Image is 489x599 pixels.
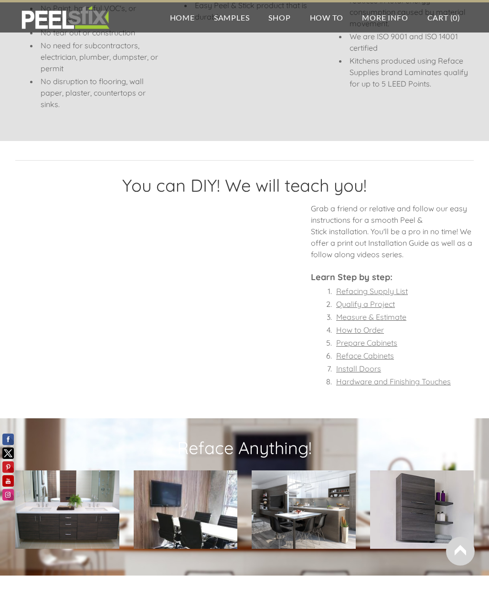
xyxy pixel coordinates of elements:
li: No tear out or construction [38,27,165,38]
a: Refacing Supply List [336,286,408,296]
a: More Info [352,2,417,33]
li: No need for subcontractors, electrician, plumber, dumpster, or permit [38,40,165,74]
img: Picture [15,470,119,549]
span: 0 [453,13,457,22]
a: Reface Cabinets [336,351,394,360]
a: Home [160,2,204,33]
font: Reface Anything! [177,437,312,458]
li: We are ISO 9001 and ISO 14001 certified [347,31,474,54]
img: Picture [134,470,238,549]
img: Picture [370,470,474,549]
a: Hardware and Finishing Touches [336,377,451,386]
span: Grab a friend or relative and follow our easy instructions for a smooth Peel & Stick installation... [311,204,472,282]
a: How To [300,2,353,33]
a: Samples [204,2,259,33]
a: Cart (0) [418,2,470,33]
li: Kitchens produced using Reface Supplies brand Laminates qualify for up to 5 LEED Points. [347,55,474,89]
font: Learn Step by step: [311,272,393,283]
a: Install Doors [336,364,381,373]
a: How to Order [336,325,384,335]
img: Picture [252,470,356,549]
li: No disruption to flooring, wall paper, plaster, countertops or sinks. [38,76,165,110]
h2: You can DIY! We will teach you! [15,175,474,203]
img: REFACE SUPPLIES [19,6,111,30]
a: Qualify a Project [336,299,395,309]
a: Prepare Cabinets [336,338,397,348]
a: Shop [259,2,300,33]
a: Measure & Estimate [336,312,406,322]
